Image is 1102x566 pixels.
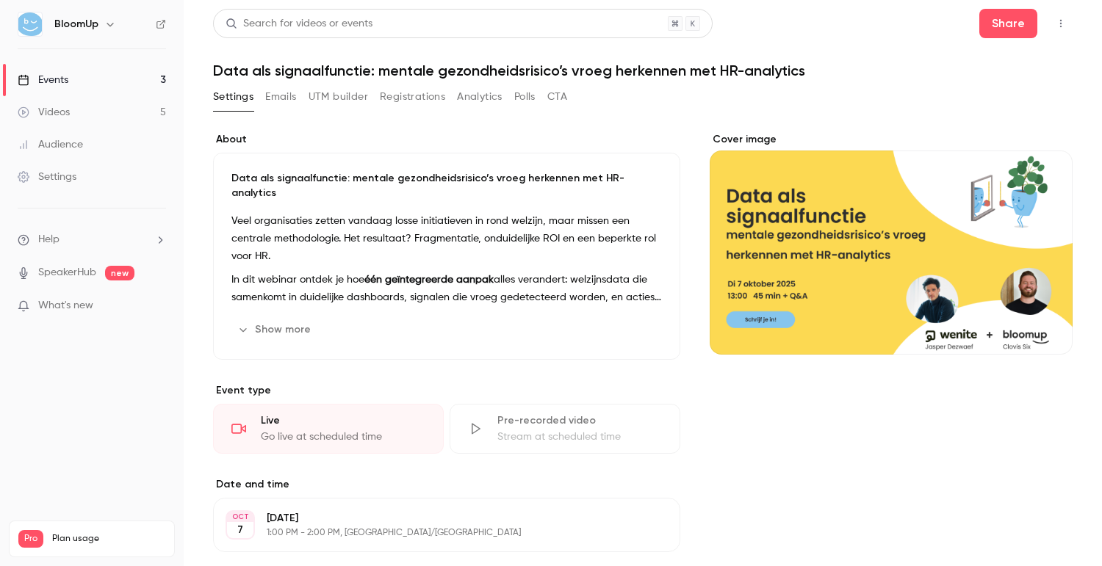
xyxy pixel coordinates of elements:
[457,85,503,109] button: Analytics
[213,62,1073,79] h1: Data als signaalfunctie: mentale gezondheidsrisico’s vroeg herkennen met HR-analytics
[18,137,83,152] div: Audience
[364,275,494,285] strong: één geïntegreerde aanpak
[261,429,425,444] div: Go live at scheduled time
[267,527,602,539] p: 1:00 PM - 2:00 PM, [GEOGRAPHIC_DATA]/[GEOGRAPHIC_DATA]
[18,12,42,36] img: BloomUp
[38,232,60,247] span: Help
[148,300,166,313] iframe: Noticeable Trigger
[380,85,445,109] button: Registrations
[38,298,93,313] span: What's new
[450,404,680,454] div: Pre-recorded videoStream at scheduled time
[710,132,1073,355] section: Cover image
[265,85,296,109] button: Emails
[18,105,70,120] div: Videos
[52,533,165,545] span: Plan usage
[54,17,98,32] h6: BloomUp
[231,318,320,341] button: Show more
[213,383,680,398] p: Event type
[979,9,1037,38] button: Share
[231,271,662,306] p: In dit webinar ontdek je hoe alles verandert: welzijnsdata die samenkomt in duidelijke dashboards...
[213,85,253,109] button: Settings
[18,232,166,247] li: help-dropdown-opener
[213,477,680,492] label: Date and time
[226,16,372,32] div: Search for videos or events
[38,265,96,280] a: SpeakerHub
[231,171,662,200] p: Data als signaalfunctie: mentale gezondheidsrisico’s vroeg herkennen met HR-analytics
[710,132,1073,147] label: Cover image
[497,413,662,428] div: Pre-recorded video
[18,170,76,184] div: Settings
[267,511,602,526] p: [DATE]
[213,404,444,454] div: LiveGo live at scheduled time
[497,429,662,444] div: Stream at scheduled time
[261,413,425,428] div: Live
[547,85,567,109] button: CTA
[18,73,68,87] div: Events
[309,85,368,109] button: UTM builder
[514,85,536,109] button: Polls
[105,266,134,280] span: new
[18,530,43,548] span: Pro
[227,512,253,522] div: OCT
[231,212,662,265] p: Veel organisaties zetten vandaag losse initiatieven in rond welzijn, maar missen een centrale met...
[213,132,680,147] label: About
[237,523,243,537] p: 7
